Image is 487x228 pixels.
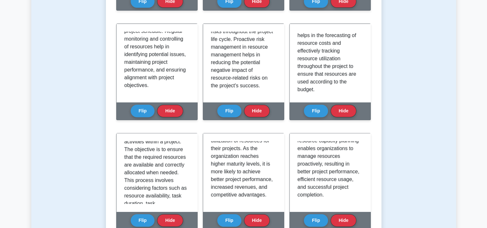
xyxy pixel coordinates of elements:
[244,214,270,227] button: Hide
[157,105,183,117] button: Hide
[304,214,328,227] button: Flip
[331,214,356,227] button: Hide
[217,105,241,117] button: Flip
[131,214,155,227] button: Flip
[217,214,241,227] button: Flip
[131,105,155,117] button: Flip
[244,105,270,117] button: Hide
[331,105,356,117] button: Hide
[157,214,183,227] button: Hide
[304,105,328,117] button: Flip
